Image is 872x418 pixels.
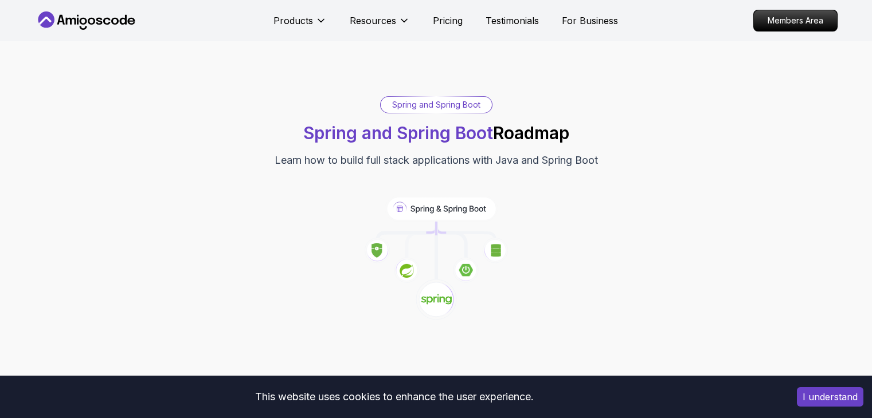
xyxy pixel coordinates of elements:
[350,14,396,27] p: Resources
[754,10,837,31] p: Members Area
[753,10,838,31] a: Members Area
[273,14,313,27] p: Products
[303,123,493,143] span: Spring and Spring Boot
[9,384,780,409] div: This website uses cookies to enhance the user experience.
[381,97,492,113] div: Spring and Spring Boot
[797,387,863,407] button: Accept cookies
[562,14,618,27] a: For Business
[486,14,539,27] a: Testimonials
[433,14,463,27] a: Pricing
[275,152,598,168] p: Learn how to build full stack applications with Java and Spring Boot
[801,346,872,401] iframe: chat widget
[303,123,569,143] h1: Roadmap
[350,14,410,37] button: Resources
[273,14,327,37] button: Products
